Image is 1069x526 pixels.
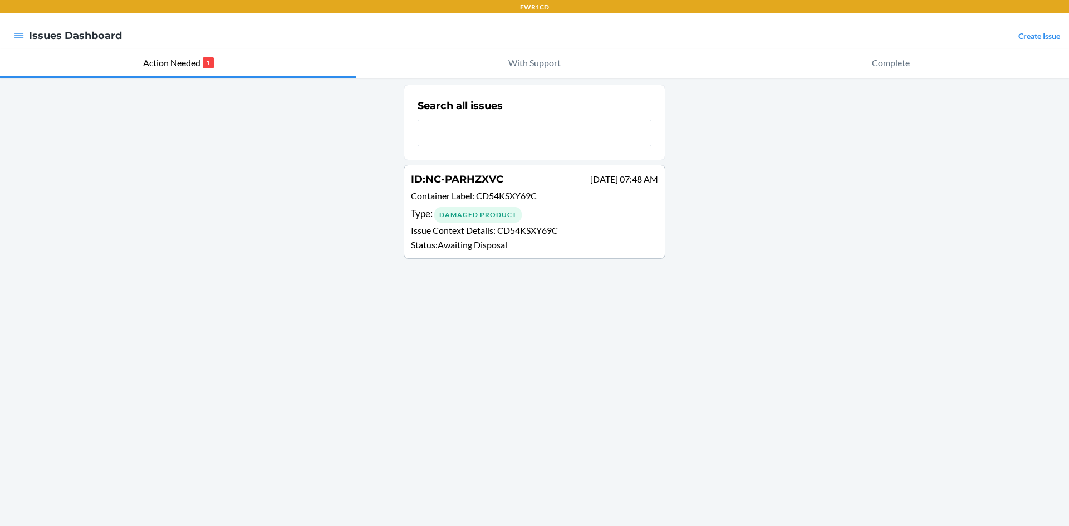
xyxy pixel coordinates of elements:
[425,173,503,185] span: NC-PARHZXVC
[713,49,1069,78] button: Complete
[143,56,200,70] p: Action Needed
[508,56,561,70] p: With Support
[411,224,658,237] p: Issue Context Details :
[497,225,558,235] span: CD54KSXY69C
[520,2,549,12] p: EWR1CD
[411,172,503,186] h4: ID :
[872,56,910,70] p: Complete
[476,190,537,201] span: CD54KSXY69C
[1018,31,1060,41] a: Create Issue
[434,207,522,223] div: Damaged Product
[411,189,658,205] p: Container Label :
[411,238,658,252] p: Status : Awaiting Disposal
[590,173,658,186] p: [DATE] 07:48 AM
[29,28,122,43] h4: Issues Dashboard
[356,49,713,78] button: With Support
[411,207,658,223] div: Type :
[418,99,503,113] h2: Search all issues
[203,57,214,68] p: 1
[404,165,665,259] a: ID:NC-PARHZXVC[DATE] 07:48 AMContainer Label: CD54KSXY69CType: Damaged ProductIssue Context Detai...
